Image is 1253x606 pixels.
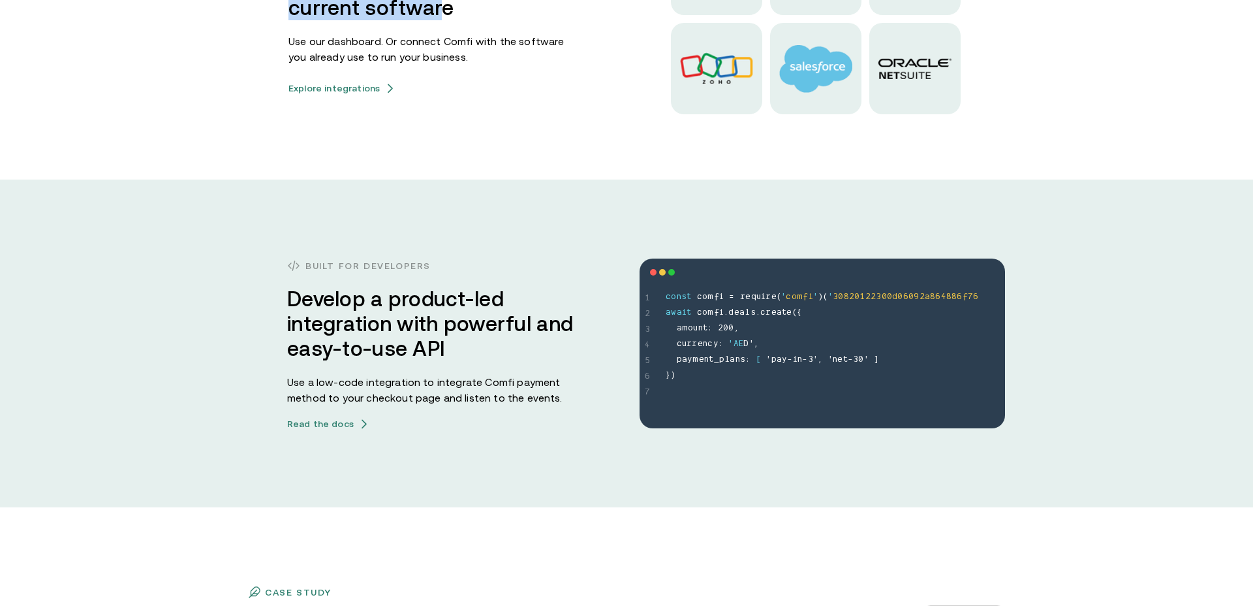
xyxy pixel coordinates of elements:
span: 1 [645,291,650,307]
p: Use our dashboard. Or connect Comfi with the software you already use to run your business. [288,33,576,65]
span: ' [781,290,786,306]
span: f [714,306,719,321]
span: y [687,353,692,368]
span: 0 [882,290,887,306]
span: a [677,321,682,337]
span: i [682,306,687,321]
span: . [756,306,760,321]
span: y [782,353,787,368]
span: f [803,290,808,306]
span: 4 [645,338,650,354]
span: 0 [723,321,728,337]
span: c [760,306,766,321]
span: a [777,306,782,321]
span: c [697,290,702,306]
span: = [729,290,734,306]
span: ' [828,353,833,368]
span: r [687,337,692,353]
span: ) [670,368,675,384]
span: 8 [946,290,951,306]
span: 8 [930,290,935,306]
img: salesforce logo [779,45,852,93]
span: t [703,321,707,337]
span: e [745,290,750,306]
span: ( [777,290,781,306]
span: a [677,306,682,321]
span: i [809,290,813,306]
span: 5 [645,354,650,370]
span: 1 [859,290,865,306]
span: n [677,290,681,306]
span: 6 [903,290,908,306]
span: 8 [951,290,957,306]
img: flag [248,586,261,599]
span: m [707,306,713,321]
span: 6 [935,290,940,306]
span: u [756,290,761,306]
span: e [699,353,704,368]
span: 9 [914,290,919,306]
span: e [837,353,843,368]
button: Explore integrationsarrow icons [288,83,395,93]
p: case study [265,587,332,598]
span: e [734,306,739,321]
span: p [771,353,777,368]
span: 0 [838,290,843,306]
span: m [692,353,698,368]
img: arrow icons [359,419,369,430]
span: u [693,321,698,337]
span: ' [864,353,869,368]
span: c [786,290,791,306]
span: f [714,290,719,306]
img: oracle logo [878,58,951,79]
span: l [745,306,750,321]
span: 3 [833,290,838,306]
span: e [771,306,777,321]
h3: Develop a product-led integration with powerful and easy-to-use API [287,287,574,361]
span: a [666,306,671,321]
span: l [724,353,730,368]
span: , [818,353,822,368]
span: . [724,306,728,321]
span: 3 [808,353,813,368]
span: o [792,290,797,306]
span: u [682,337,687,353]
span: r [692,337,697,353]
span: , [754,337,758,353]
span: , [734,321,739,337]
span: 0 [728,321,734,337]
span: c [697,306,702,321]
span: c [666,290,671,306]
span: - [787,353,792,368]
span: o [702,290,707,306]
span: 2 [920,290,925,306]
span: a [925,290,930,306]
span: r [740,290,745,306]
span: 2 [865,290,871,306]
span: r [766,290,771,306]
span: 3 [876,290,881,306]
span: o [702,306,707,321]
span: s [681,290,687,306]
span: t [843,353,848,368]
span: m [682,321,688,337]
span: ( [792,306,797,321]
span: e [786,306,792,321]
span: a [682,353,687,368]
span: ' [728,337,733,353]
span: : [707,321,712,337]
span: 7 [645,385,650,401]
span: - [802,353,807,368]
span: t [782,306,786,321]
span: i [719,306,724,321]
span: m [797,290,803,306]
span: r [766,306,771,321]
span: ' [813,290,818,306]
a: Explore integrationsarrow icons [288,78,395,93]
span: ' [766,353,771,368]
span: a [730,353,735,368]
span: [ [756,353,761,368]
span: E [739,337,743,353]
span: q [751,290,756,306]
span: ' [749,337,754,353]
